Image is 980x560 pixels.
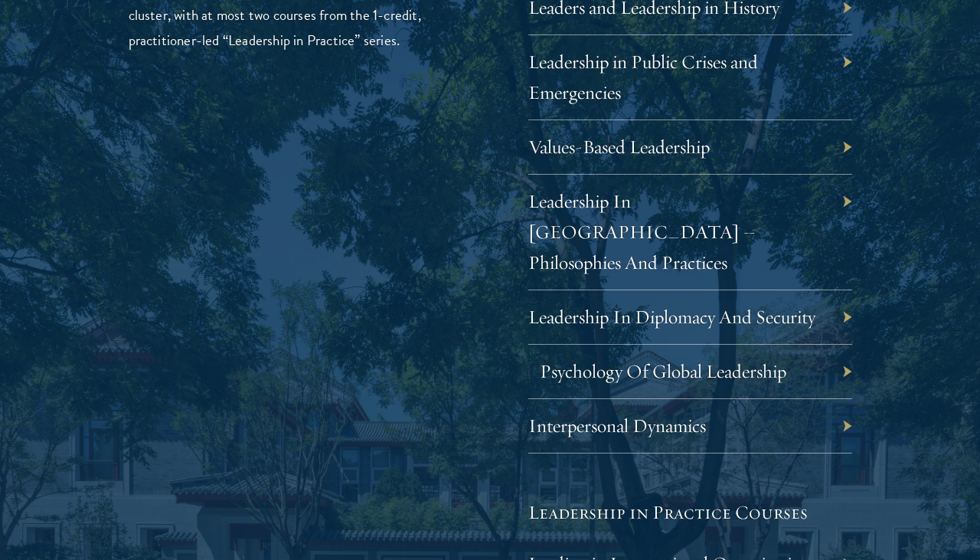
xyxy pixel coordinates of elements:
[528,414,706,437] a: Interpersonal Dynamics
[528,50,758,104] a: Leadership in Public Crises and Emergencies
[528,135,710,159] a: Values-Based Leadership
[528,305,815,329] a: Leadership In Diplomacy And Security
[528,499,852,526] h5: Leadership in Practice Courses
[528,189,756,274] a: Leadership In [GEOGRAPHIC_DATA] – Philosophies And Practices
[540,359,786,383] a: Psychology Of Global Leadership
